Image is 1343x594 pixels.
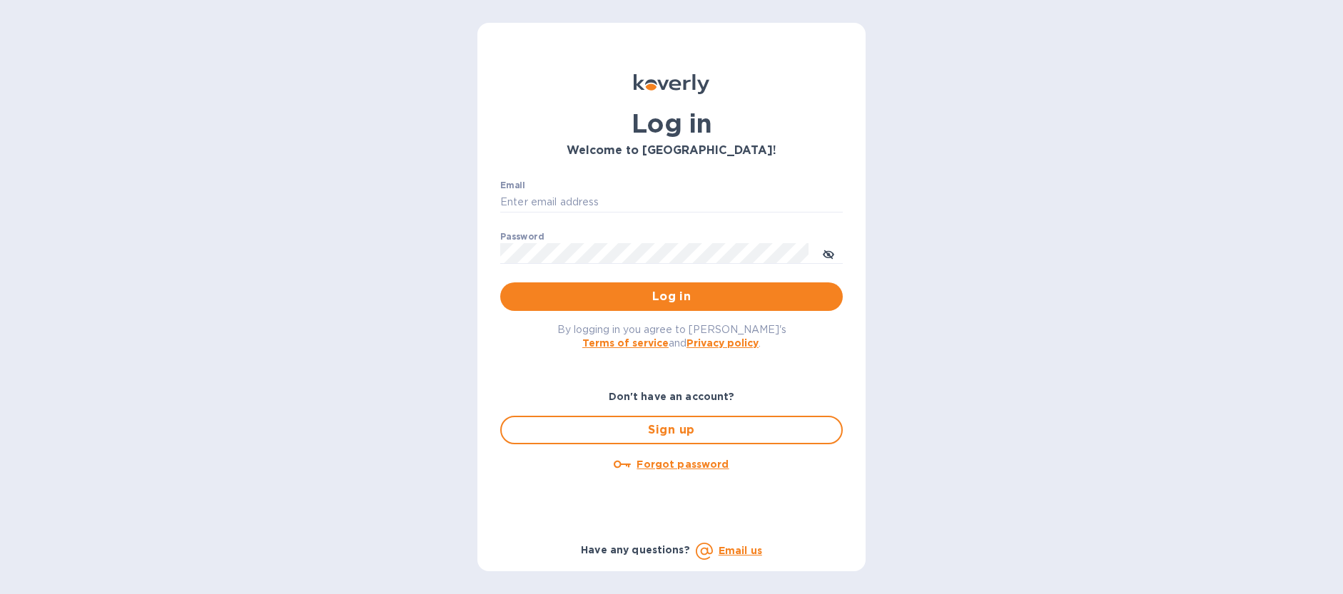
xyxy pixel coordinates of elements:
h1: Log in [500,108,843,138]
label: Email [500,181,525,190]
button: Sign up [500,416,843,444]
span: Log in [512,288,831,305]
span: Sign up [513,421,830,439]
span: By logging in you agree to [PERSON_NAME]'s and . [557,324,786,349]
h3: Welcome to [GEOGRAPHIC_DATA]! [500,144,843,158]
img: Koverly [634,74,709,94]
button: toggle password visibility [814,239,843,267]
b: Don't have an account? [609,391,735,402]
input: Enter email address [500,192,843,213]
a: Terms of service [582,337,669,349]
button: Log in [500,282,843,311]
u: Forgot password [637,459,729,470]
a: Privacy policy [686,337,759,349]
a: Email us [719,545,762,556]
b: Have any questions? [581,544,690,555]
label: Password [500,232,544,241]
